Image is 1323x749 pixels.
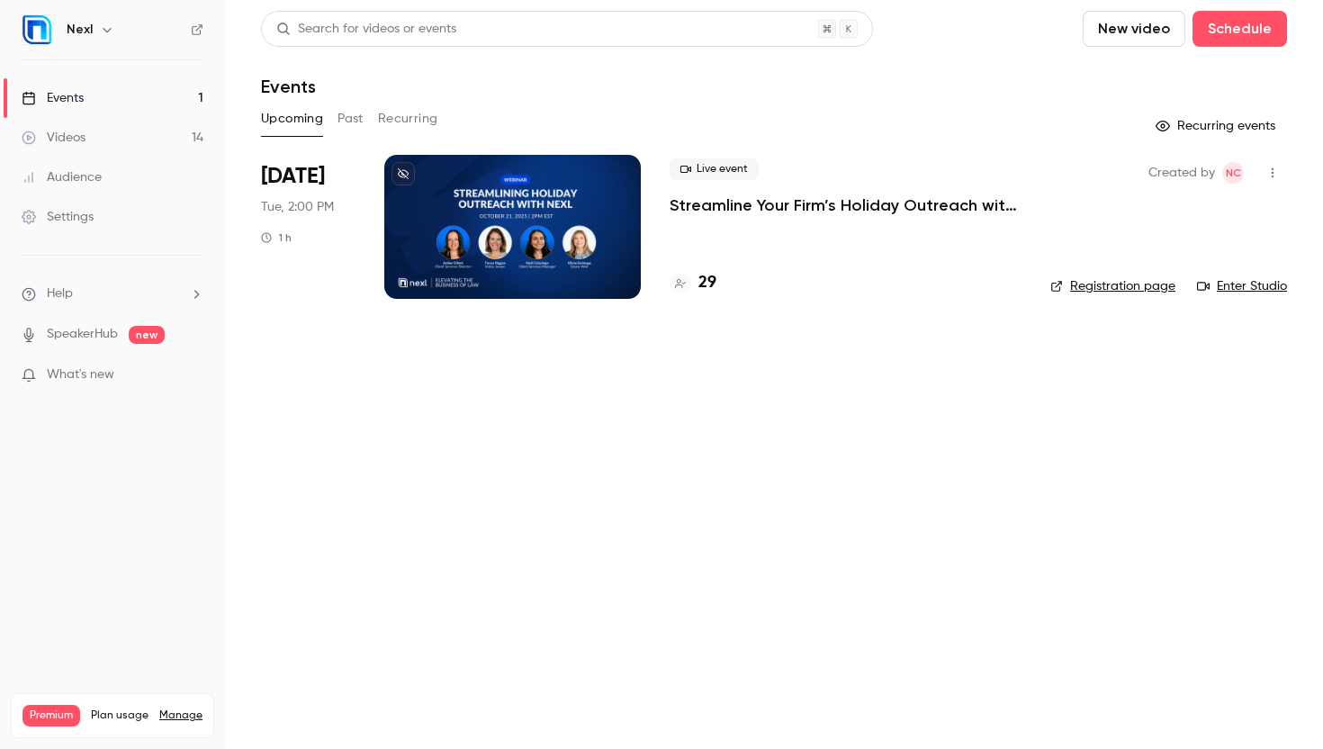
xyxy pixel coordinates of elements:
[670,158,759,180] span: Live event
[47,325,118,344] a: SpeakerHub
[22,168,102,186] div: Audience
[67,21,93,39] h6: Nexl
[698,271,716,295] h4: 29
[22,284,203,303] li: help-dropdown-opener
[670,194,1021,216] a: Streamline Your Firm’s Holiday Outreach with Nexl
[1148,162,1215,184] span: Created by
[22,15,51,44] img: Nexl
[159,708,202,723] a: Manage
[670,271,716,295] a: 29
[47,284,73,303] span: Help
[91,708,148,723] span: Plan usage
[261,155,355,299] div: Oct 21 Tue, 1:00 PM (America/Chicago)
[378,104,438,133] button: Recurring
[261,230,292,245] div: 1 h
[22,89,84,107] div: Events
[22,705,80,726] span: Premium
[261,162,325,191] span: [DATE]
[261,198,334,216] span: Tue, 2:00 PM
[276,20,456,39] div: Search for videos or events
[22,208,94,226] div: Settings
[261,104,323,133] button: Upcoming
[1226,162,1241,184] span: NC
[1222,162,1244,184] span: Nereide Crisologo
[182,367,203,384] iframe: Noticeable Trigger
[129,326,165,344] span: new
[22,129,85,147] div: Videos
[1192,11,1287,47] button: Schedule
[1197,277,1287,295] a: Enter Studio
[1050,277,1175,295] a: Registration page
[1147,112,1287,140] button: Recurring events
[1083,11,1185,47] button: New video
[261,76,316,97] h1: Events
[337,104,364,133] button: Past
[47,365,114,384] span: What's new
